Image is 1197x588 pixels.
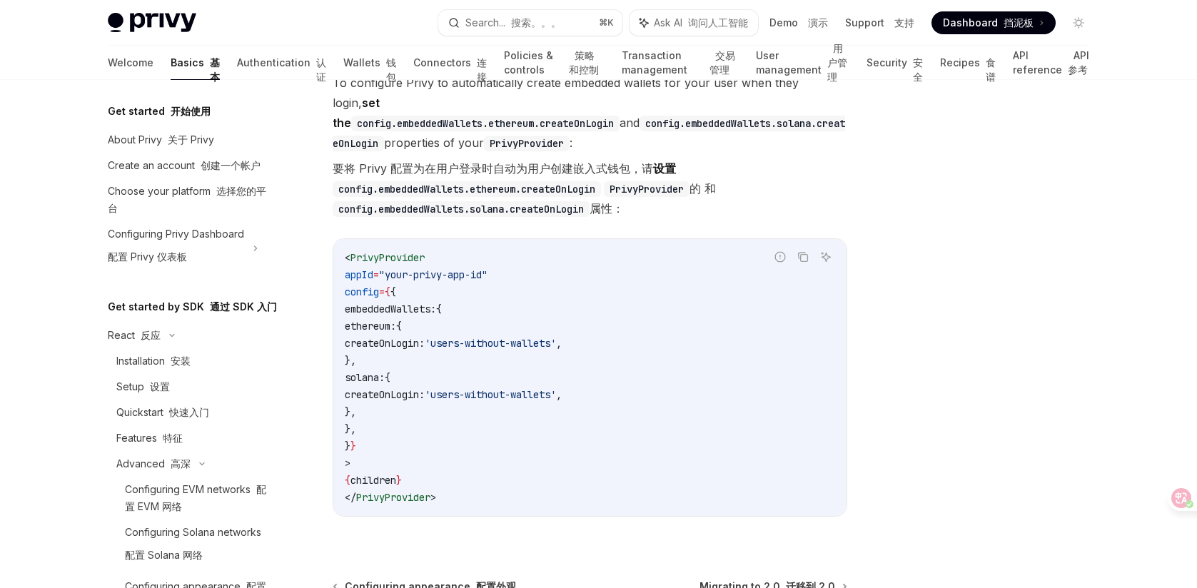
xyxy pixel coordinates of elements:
font: 配置 Solana 网络 [125,549,203,561]
button: Copy the contents from the code block [794,248,812,266]
font: 演示 [808,16,828,29]
div: Configuring Privy Dashboard [108,225,244,271]
font: 搜索。。。 [511,16,561,29]
code: config.embeddedWallets.ethereum.createOnLogin [351,116,620,131]
span: , [556,388,562,401]
button: Search... 搜索。。。⌘K [438,10,622,36]
div: React [108,327,161,344]
div: Create an account [108,157,261,174]
span: config [345,285,379,298]
font: 询问人工智能 [688,16,748,29]
img: light logo [108,13,196,33]
span: = [379,285,385,298]
span: PrivyProvider [356,491,430,504]
strong: set the [333,96,620,130]
span: PrivyProvider [350,251,425,264]
a: Connectors 连接 [413,46,487,80]
font: 策略和控制 [569,49,599,76]
a: User management 用户管理 [756,46,849,80]
div: Configuring Solana networks [125,524,261,569]
button: Ask AI 询问人工智能 [630,10,758,36]
font: 关于 Privy [168,133,214,146]
a: Quickstart 快速入门 [96,400,279,425]
div: Advanced [116,455,191,472]
a: Wallets 钱包 [343,46,396,80]
font: API 参考 [1068,49,1089,76]
code: PrivyProvider [604,181,690,197]
a: Support 支持 [845,16,914,30]
font: 交易管理 [709,49,735,76]
a: Choose your platform 选择您的平台 [96,178,279,221]
button: Report incorrect code [771,248,789,266]
strong: 设置 [333,161,676,196]
div: Setup [116,378,170,395]
span: }, [345,405,356,418]
span: </ [345,491,356,504]
a: Setup 设置 [96,374,279,400]
font: 配置 Privy 仪表板 [108,250,187,263]
span: Ask AI [654,16,748,30]
a: API reference API 参考 [1013,46,1090,80]
font: 反应 [141,329,161,341]
a: Authentication 认证 [237,46,326,80]
font: 通过 SDK 入门 [210,300,277,313]
div: Quickstart [116,404,209,421]
h5: Get started by SDK [108,298,277,315]
font: 快速入门 [169,406,209,418]
a: Welcome [108,46,153,80]
font: 钱包 [386,56,396,83]
button: Toggle dark mode [1067,11,1090,34]
span: }, [345,422,356,435]
a: Configuring Solana networks配置 Solana 网络 [96,519,279,574]
span: } [345,440,350,452]
span: "your-privy-app-id" [379,268,488,281]
span: { [385,371,390,384]
a: Dashboard 挡泥板 [931,11,1056,34]
h5: Get started [108,103,211,120]
span: ethereum: [345,320,396,333]
a: Features 特征 [96,425,279,451]
font: 支持 [894,16,914,29]
font: 特征 [163,432,183,444]
span: > [345,457,350,470]
span: < [345,251,350,264]
font: 要将 Privy 配置为在用户登录时自动为用户创建嵌入式钱包，请 的 和 属性： [333,161,716,216]
span: , [556,337,562,350]
span: { [385,285,390,298]
font: 挡泥板 [1004,16,1034,29]
font: 认证 [316,56,326,83]
a: Policies & controls 策略和控制 [504,46,605,80]
div: Installation [116,353,191,370]
font: 食谱 [986,56,996,83]
a: Create an account 创建一个帐户 [96,153,279,178]
span: 'users-without-wallets' [425,337,556,350]
span: solana: [345,371,385,384]
span: embeddedWallets: [345,303,436,315]
span: appId [345,268,373,281]
a: Configuring EVM networks 配置 EVM 网络 [96,477,279,519]
a: Installation 安装 [96,348,279,374]
font: 连接 [477,56,487,83]
span: > [430,491,436,504]
span: { [396,320,402,333]
span: = [373,268,379,281]
font: 高深 [171,457,191,470]
span: Dashboard [943,16,1034,30]
div: About Privy [108,131,214,148]
a: Transaction management 交易管理 [622,46,739,80]
font: 开始使用 [171,105,211,117]
span: { [390,285,396,298]
button: Ask AI [817,248,835,266]
span: ⌘ K [599,17,614,29]
code: PrivyProvider [484,136,570,151]
a: Basics 基本 [171,46,220,80]
a: Demo 演示 [769,16,828,30]
font: 创建一个帐户 [201,159,261,171]
span: } [350,440,356,452]
span: { [436,303,442,315]
div: Choose your platform [108,183,271,217]
span: createOnLogin: [345,388,425,401]
span: children [350,474,396,487]
font: 设置 [150,380,170,392]
a: Security 安全 [867,46,923,80]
